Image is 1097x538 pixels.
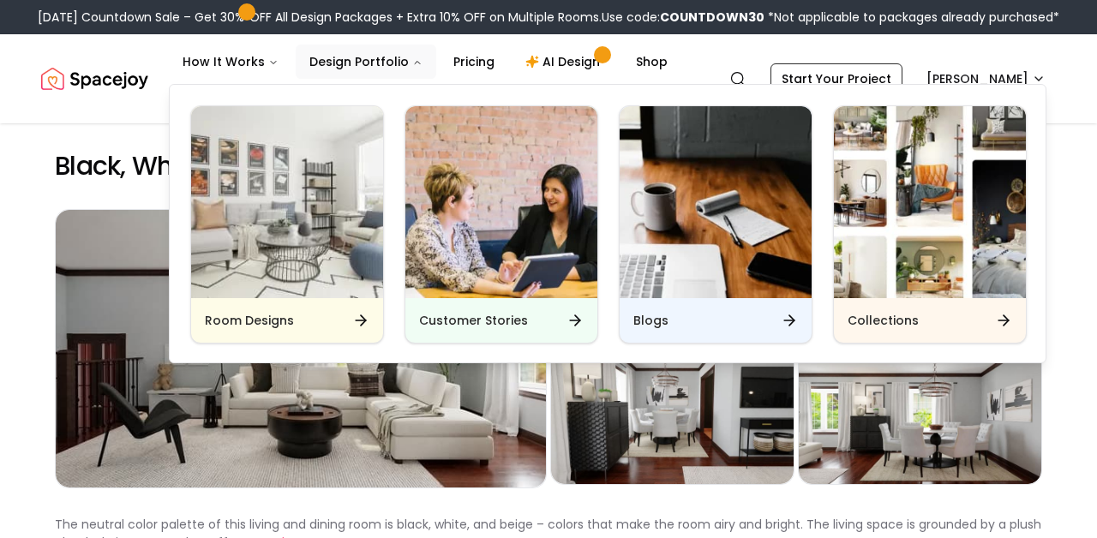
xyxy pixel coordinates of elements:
[764,9,1059,26] span: *Not applicable to packages already purchased*
[633,312,668,329] h6: Blogs
[205,312,294,329] h6: Room Designs
[833,105,1027,344] a: CollectionsCollections
[191,106,383,298] img: Room Designs
[602,9,764,26] span: Use code:
[170,85,1047,364] div: Design Portfolio
[41,62,148,96] a: Spacejoy
[916,63,1056,94] button: [PERSON_NAME]
[190,105,384,344] a: Room DesignsRoom Designs
[41,62,148,96] img: Spacejoy Logo
[169,45,681,79] nav: Main
[440,45,508,79] a: Pricing
[834,106,1026,298] img: Collections
[660,9,764,26] b: COUNTDOWN30
[55,151,1042,182] h2: Black, White & Beige: A Traditional Living-Dining Room
[622,45,681,79] a: Shop
[38,9,1059,26] div: [DATE] Countdown Sale – Get 30% OFF All Design Packages + Extra 10% OFF on Multiple Rooms.
[770,63,902,94] a: Start Your Project
[41,34,1056,123] nav: Global
[169,45,292,79] button: How It Works
[405,106,597,298] img: Customer Stories
[620,106,812,298] img: Blogs
[296,45,436,79] button: Design Portfolio
[512,45,619,79] a: AI Design
[405,105,598,344] a: Customer StoriesCustomer Stories
[619,105,812,344] a: BlogsBlogs
[848,312,919,329] h6: Collections
[419,312,528,329] h6: Customer Stories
